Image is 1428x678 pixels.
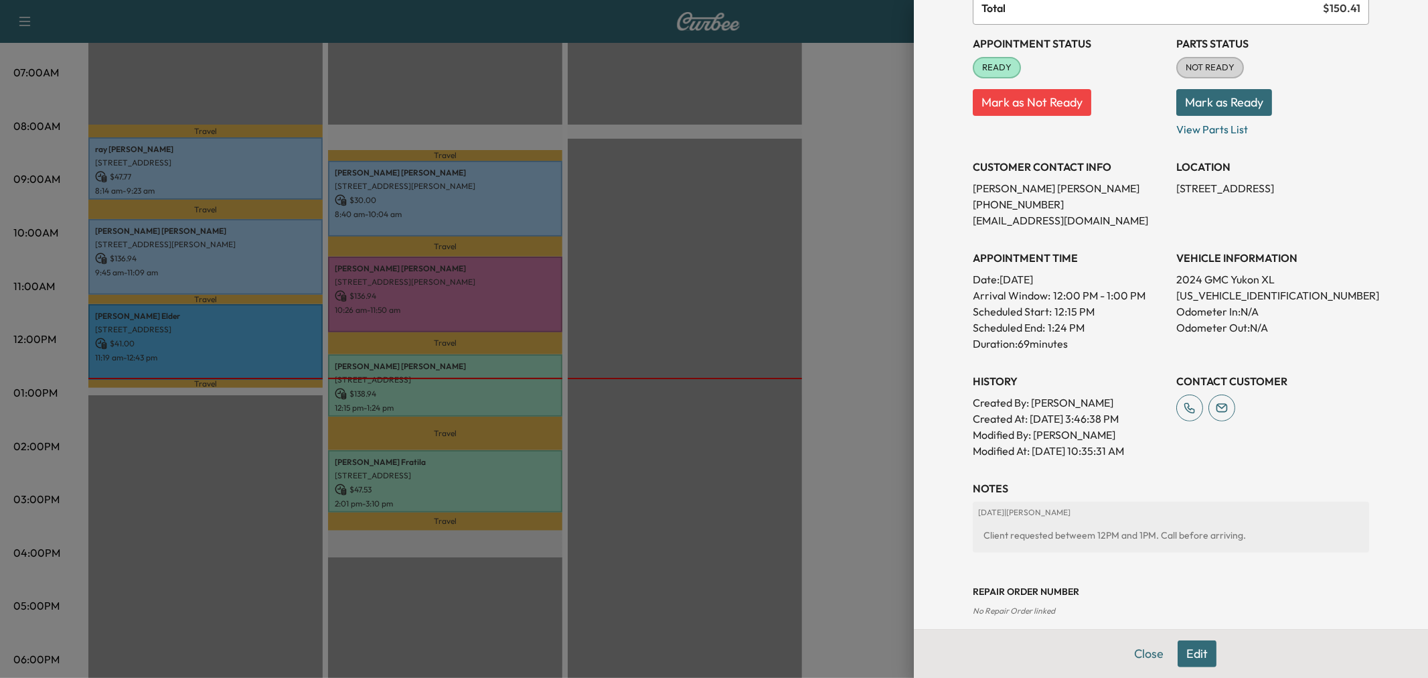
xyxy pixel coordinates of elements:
button: Mark as Not Ready [973,89,1091,116]
p: 2024 GMC Yukon XL [1176,271,1369,287]
p: Date: [DATE] [973,271,1166,287]
span: 12:00 PM - 1:00 PM [1053,287,1145,303]
p: Scheduled End: [973,320,1045,336]
span: No Repair Order linked [973,606,1055,616]
p: [US_VEHICLE_IDENTIFICATION_NUMBER] [1176,287,1369,303]
span: NOT READY [1178,61,1243,74]
div: Client requested betweem 12PM and 1PM. Call before arriving. [978,523,1364,547]
span: READY [974,61,1020,74]
h3: Repair Order number [973,585,1369,598]
p: View Parts List [1176,116,1369,137]
p: [PHONE_NUMBER] [973,196,1166,212]
p: Scheduled Start: [973,303,1052,320]
button: Close [1125,640,1172,667]
p: [DATE] | [PERSON_NAME] [978,507,1364,518]
h3: Parts Status [1176,36,1369,52]
p: Duration: 69 minutes [973,336,1166,352]
h3: LOCATION [1176,159,1369,175]
h3: APPOINTMENT TIME [973,250,1166,266]
button: Mark as Ready [1176,89,1272,116]
h3: VEHICLE INFORMATION [1176,250,1369,266]
p: Created At : [DATE] 3:46:38 PM [973,411,1166,427]
p: Odometer Out: N/A [1176,320,1369,336]
h3: CUSTOMER CONTACT INFO [973,159,1166,175]
p: Odometer In: N/A [1176,303,1369,320]
p: [EMAIL_ADDRESS][DOMAIN_NAME] [973,212,1166,228]
p: Modified By : [PERSON_NAME] [973,427,1166,443]
p: 1:24 PM [1048,320,1085,336]
p: [STREET_ADDRESS] [1176,180,1369,196]
button: Edit [1178,640,1216,667]
p: Modified At : [DATE] 10:35:31 AM [973,443,1166,459]
h3: CONTACT CUSTOMER [1176,373,1369,389]
p: Created By : [PERSON_NAME] [973,395,1166,411]
h3: Appointment Status [973,36,1166,52]
p: [PERSON_NAME] [PERSON_NAME] [973,180,1166,196]
p: Arrival Window: [973,287,1166,303]
h3: NOTES [973,480,1369,496]
h3: History [973,373,1166,389]
p: 12:15 PM [1054,303,1095,320]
